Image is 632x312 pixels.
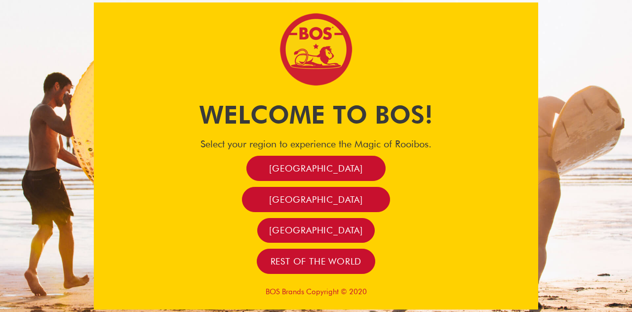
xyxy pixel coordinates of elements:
[269,194,363,205] span: [GEOGRAPHIC_DATA]
[242,187,390,212] a: [GEOGRAPHIC_DATA]
[271,256,362,267] span: Rest of the world
[279,12,353,87] img: Bos Brands
[94,138,538,150] h4: Select your region to experience the Magic of Rooibos.
[94,97,538,132] h1: Welcome to BOS!
[94,287,538,296] p: BOS Brands Copyright © 2020
[269,163,363,174] span: [GEOGRAPHIC_DATA]
[246,156,386,181] a: [GEOGRAPHIC_DATA]
[269,224,363,236] span: [GEOGRAPHIC_DATA]
[257,218,375,243] a: [GEOGRAPHIC_DATA]
[257,249,376,274] a: Rest of the world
